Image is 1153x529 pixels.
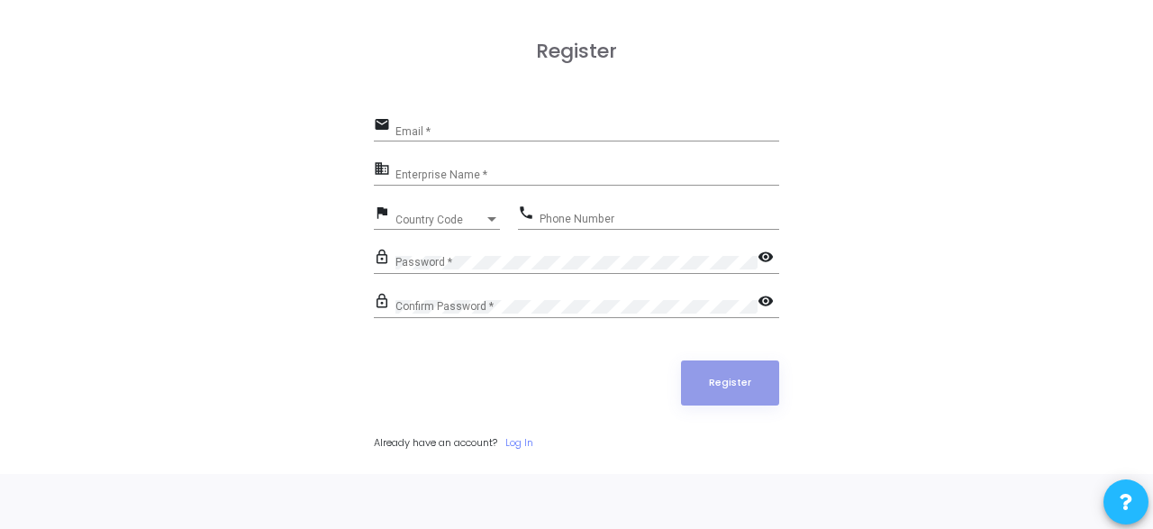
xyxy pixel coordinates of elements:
mat-icon: lock_outline [374,292,395,314]
input: Enterprise Name [395,169,779,182]
span: Already have an account? [374,435,497,450]
h3: Register [374,40,779,63]
mat-icon: visibility [758,248,779,269]
span: Country Code [395,214,484,225]
mat-icon: lock_outline [374,248,395,269]
button: Register [681,360,780,406]
mat-icon: phone [518,204,540,225]
a: Log In [505,435,533,451]
input: Email [395,125,779,138]
mat-icon: email [374,115,395,137]
mat-icon: flag [374,204,395,225]
mat-icon: visibility [758,292,779,314]
mat-icon: business [374,160,395,181]
input: Phone Number [540,213,779,225]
